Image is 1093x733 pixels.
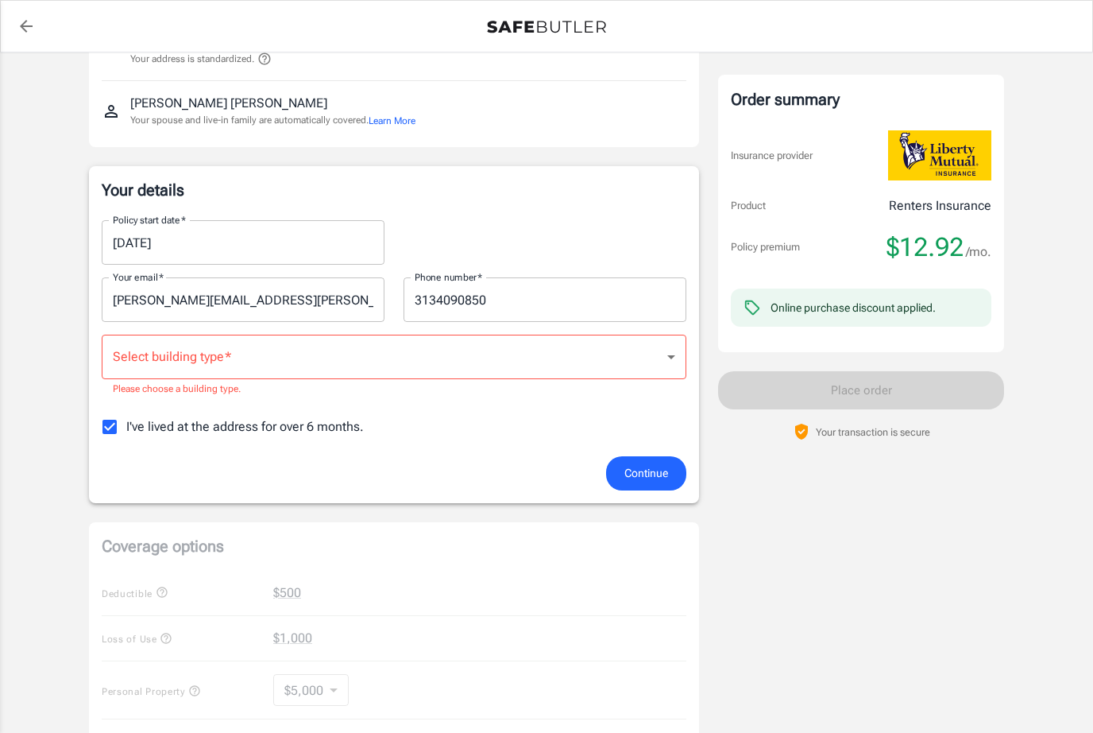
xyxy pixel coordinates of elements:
[126,417,364,436] span: I've lived at the address for over 6 months.
[966,241,991,263] span: /mo.
[102,102,121,121] svg: Insured person
[888,130,991,180] img: Liberty Mutual
[731,148,813,164] p: Insurance provider
[369,114,415,128] button: Learn More
[113,382,675,398] p: Please choose a building type.
[886,231,964,263] span: $12.92
[130,113,415,128] p: Your spouse and live-in family are automatically covered.
[731,239,800,255] p: Policy premium
[130,94,327,113] p: [PERSON_NAME] [PERSON_NAME]
[731,87,991,111] div: Order summary
[113,270,164,284] label: Your email
[889,196,991,215] p: Renters Insurance
[404,277,686,322] input: Enter number
[624,463,668,483] span: Continue
[130,52,254,66] p: Your address is standardized.
[487,21,606,33] img: Back to quotes
[816,425,930,440] p: Your transaction is secure
[113,213,186,227] label: Policy start date
[102,277,384,322] input: Enter email
[731,198,766,214] p: Product
[10,10,42,42] a: back to quotes
[102,179,686,201] p: Your details
[415,270,482,284] label: Phone number
[606,456,686,491] button: Continue
[102,220,373,265] input: Choose date, selected date is Oct 1, 2025
[771,300,936,316] div: Online purchase discount applied.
